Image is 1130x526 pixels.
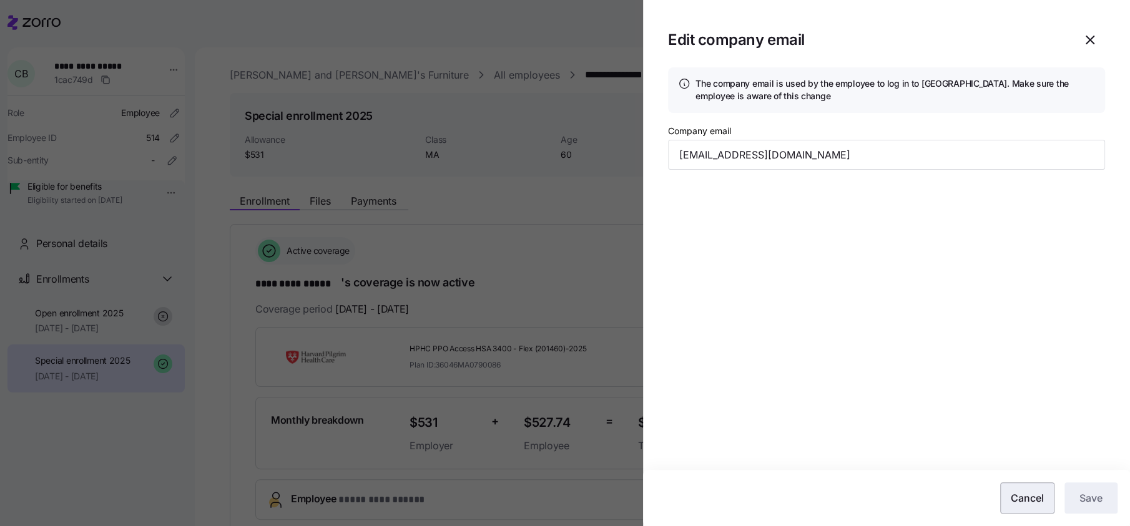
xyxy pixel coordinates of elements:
span: Cancel [1011,490,1044,505]
button: Cancel [1000,482,1054,514]
span: Save [1079,490,1103,505]
label: Company email [668,124,731,138]
h1: Edit company email [668,30,1065,49]
button: Save [1064,482,1118,514]
h4: The company email is used by the employee to log in to [GEOGRAPHIC_DATA]. Make sure the employee ... [695,77,1095,103]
